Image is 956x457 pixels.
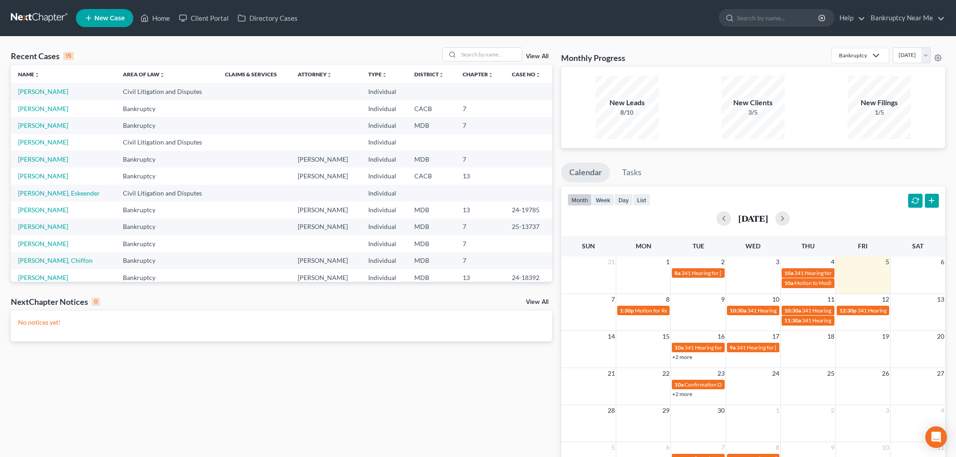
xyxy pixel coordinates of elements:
td: [PERSON_NAME] [291,151,361,168]
a: [PERSON_NAME] [18,88,68,95]
a: Home [136,10,174,26]
span: 23 [717,368,726,379]
td: Individual [361,117,408,134]
td: Individual [361,219,408,235]
td: Bankruptcy [116,168,218,184]
td: 7 [455,252,505,269]
span: 2 [830,405,835,416]
button: week [592,194,614,206]
span: 10a [675,381,684,388]
a: Typeunfold_more [368,71,387,78]
a: +2 more [672,354,692,360]
td: Individual [361,134,408,151]
span: 14 [607,331,616,342]
td: Individual [361,252,408,269]
td: 7 [455,117,505,134]
td: MDB [407,235,455,252]
div: Open Intercom Messenger [925,426,947,448]
button: month [567,194,592,206]
span: 20 [936,331,945,342]
td: Individual [361,201,408,218]
a: Nameunfold_more [18,71,40,78]
span: 10:30a [730,307,746,314]
a: +2 more [672,391,692,397]
a: [PERSON_NAME] [18,121,68,129]
input: Search by name... [737,9,820,26]
td: Individual [361,168,408,184]
td: MDB [407,252,455,269]
td: [PERSON_NAME] [291,168,361,184]
a: [PERSON_NAME], Eskeender [18,189,100,197]
span: 26 [881,368,890,379]
span: 28 [607,405,616,416]
span: Thu [801,242,815,250]
span: 21 [607,368,616,379]
span: 3 [885,405,890,416]
span: 5 [885,256,890,267]
td: 24-19785 [505,201,552,218]
span: 5 [610,442,616,453]
a: View All [526,53,548,60]
td: Bankruptcy [116,235,218,252]
div: New Filings [848,98,911,108]
span: Sun [582,242,595,250]
span: 10 [881,442,890,453]
a: View All [526,299,548,305]
td: [PERSON_NAME] [291,219,361,235]
span: 13 [936,294,945,305]
span: 341 Hearing for [PERSON_NAME] [736,344,817,351]
td: Individual [361,100,408,117]
div: New Leads [595,98,659,108]
i: unfold_more [535,72,541,78]
a: [PERSON_NAME] [18,138,68,146]
td: 7 [455,235,505,252]
td: 7 [455,100,505,117]
span: 341 Hearing for [PERSON_NAME] [858,307,938,314]
td: [PERSON_NAME] [291,252,361,269]
span: Motion to Modify [794,280,836,286]
a: [PERSON_NAME] [18,172,68,180]
a: Districtunfold_more [414,71,444,78]
span: 15 [661,331,670,342]
a: [PERSON_NAME] [18,206,68,214]
span: 1 [665,256,670,267]
span: Wed [745,242,760,250]
span: 341 Hearing for [PERSON_NAME] [684,344,765,351]
span: 6 [665,442,670,453]
td: 25-13737 [505,219,552,235]
span: 10a [784,280,793,286]
span: 1 [775,405,780,416]
span: 16 [717,331,726,342]
td: MDB [407,151,455,168]
h2: [DATE] [738,214,768,223]
i: unfold_more [488,72,493,78]
button: day [614,194,633,206]
a: Tasks [614,163,650,182]
td: CACB [407,168,455,184]
i: unfold_more [382,72,387,78]
div: 3/5 [722,108,785,117]
td: Bankruptcy [116,252,218,269]
td: 7 [455,151,505,168]
span: 10a [784,270,793,276]
span: 9 [830,442,835,453]
i: unfold_more [439,72,444,78]
a: Client Portal [174,10,233,26]
a: Help [835,10,865,26]
p: No notices yet! [18,318,545,327]
span: 12 [881,294,890,305]
span: 3 [775,256,780,267]
td: Bankruptcy [116,201,218,218]
span: 11 [826,294,835,305]
button: list [633,194,650,206]
span: 341 Hearing for [PERSON_NAME], Cleopathra [794,270,904,276]
span: 4 [830,256,835,267]
span: 12:30p [839,307,857,314]
span: 8 [775,442,780,453]
a: Case Nounfold_more [512,71,541,78]
i: unfold_more [34,72,40,78]
span: 27 [936,368,945,379]
span: 10:30a [784,307,801,314]
td: Bankruptcy [116,269,218,286]
i: unfold_more [327,72,332,78]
